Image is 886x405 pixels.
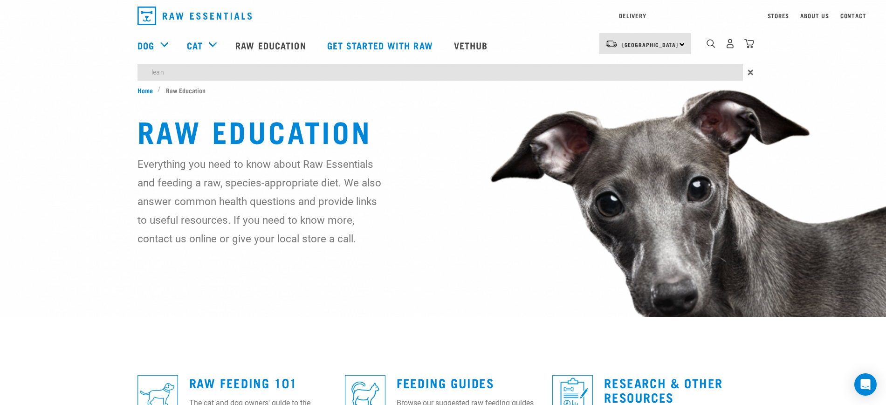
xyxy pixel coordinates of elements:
a: Home [137,85,158,95]
a: About Us [800,14,829,17]
a: Cat [187,38,203,52]
img: home-icon-1@2x.png [707,39,715,48]
img: user.png [725,39,735,48]
span: × [748,64,754,81]
a: Contact [840,14,866,17]
h1: Raw Education [137,114,749,147]
a: Dog [137,38,154,52]
input: Search... [137,64,743,81]
a: Stores [768,14,790,17]
img: home-icon@2x.png [744,39,754,48]
nav: breadcrumbs [137,85,749,95]
img: van-moving.png [605,40,618,48]
a: Research & Other Resources [604,379,723,400]
a: Feeding Guides [397,379,494,386]
span: [GEOGRAPHIC_DATA] [622,43,679,46]
a: Get started with Raw [318,27,445,64]
div: Open Intercom Messenger [854,373,877,396]
a: Raw Education [226,27,317,64]
a: Delivery [619,14,646,17]
img: Raw Essentials Logo [137,7,252,25]
a: Vethub [445,27,500,64]
p: Everything you need to know about Raw Essentials and feeding a raw, species-appropriate diet. We ... [137,155,382,248]
nav: dropdown navigation [130,3,756,29]
a: Raw Feeding 101 [189,379,297,386]
span: Home [137,85,153,95]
